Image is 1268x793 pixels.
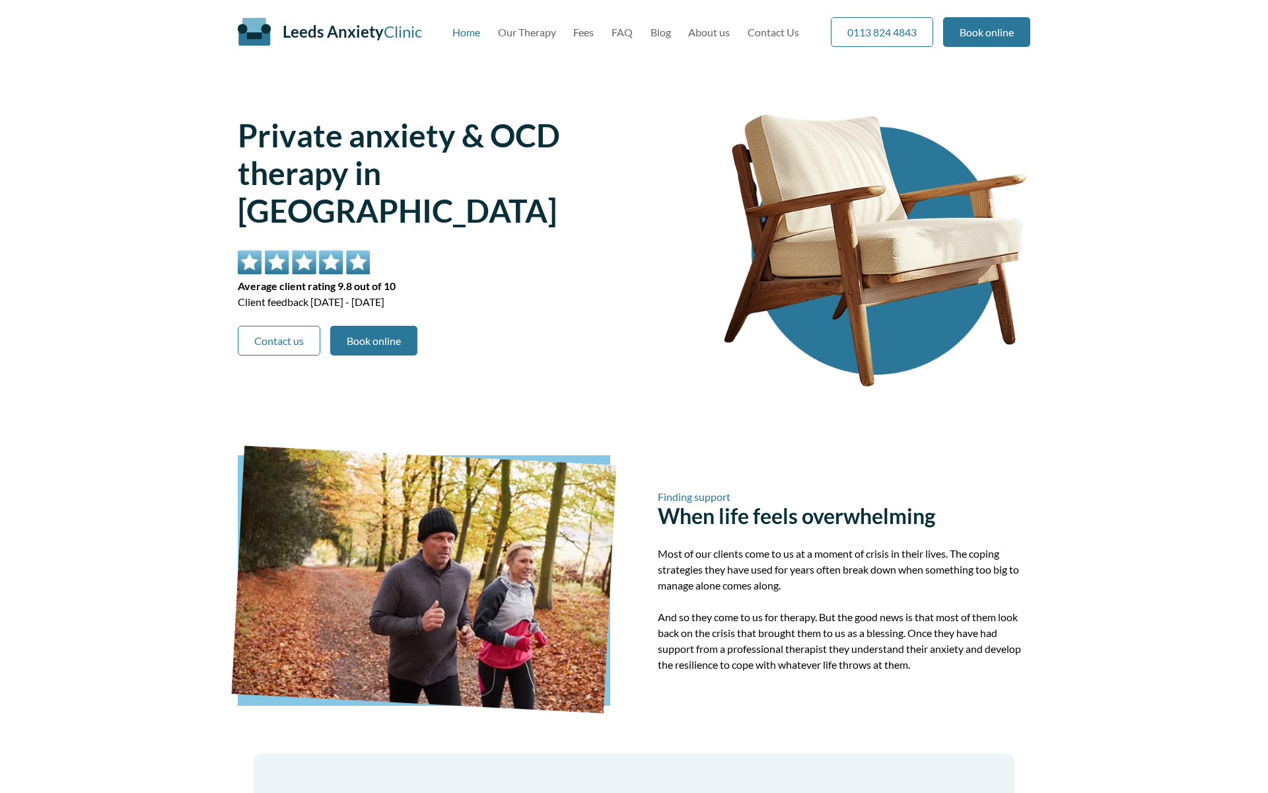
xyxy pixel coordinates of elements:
a: Leeds AnxietyClinic [283,22,422,41]
a: Contact Us [748,26,799,38]
h2: When life feels overwhelming [658,490,1030,529]
span: Leeds Anxiety [283,22,384,41]
p: Most of our clients come to us at a moment of crisis in their lives. The coping strategies they h... [658,546,1030,593]
a: About us [688,26,730,38]
a: FAQ [612,26,633,38]
h1: Private anxiety & OCD therapy in [GEOGRAPHIC_DATA] [238,116,672,229]
span: Average client rating 9.8 out of 10 [238,278,672,294]
p: And so they come to us for therapy. But the good news is that most of them look back on the crisi... [658,609,1030,673]
a: Book online [330,326,417,356]
a: Book online [943,17,1030,47]
img: 5 star rating [238,250,370,274]
div: Client feedback [DATE] - [DATE] [238,250,672,310]
a: Contact us [238,326,320,356]
a: Our Therapy [498,26,556,38]
a: Blog [651,26,671,38]
a: Fees [573,26,594,38]
span: Finding support [658,490,1030,503]
a: Home [452,26,480,38]
img: Man running [232,445,617,713]
a: 0113 824 4843 [831,17,933,47]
